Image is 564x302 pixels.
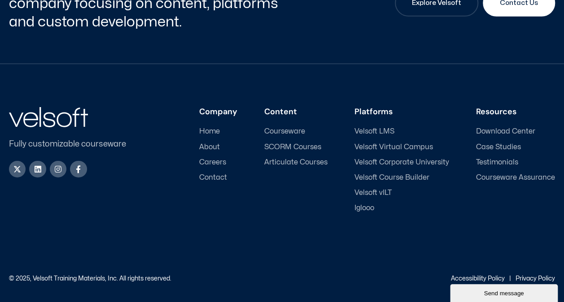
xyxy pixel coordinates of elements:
[476,127,555,136] a: Download Center
[264,107,328,117] h3: Content
[354,189,392,197] span: Velsoft vILT
[354,143,433,151] span: Velsoft Virtual Campus
[264,127,328,136] a: Courseware
[199,173,227,182] span: Contact
[354,127,394,136] span: Velsoft LMS
[354,204,449,212] a: Iglooo
[450,282,560,302] iframe: chat widget
[199,158,226,167] span: Careers
[476,158,518,167] span: Testimonials
[354,173,449,182] a: Velsoft Course Builder
[354,173,429,182] span: Velsoft Course Builder
[509,276,511,282] p: |
[199,173,237,182] a: Contact
[199,107,237,117] h3: Company
[516,276,555,281] a: Privacy Policy
[354,189,449,197] a: Velsoft vILT
[354,204,374,212] span: Iglooo
[354,107,449,117] h3: Platforms
[199,143,220,151] span: About
[199,127,237,136] a: Home
[354,127,449,136] a: Velsoft LMS
[476,127,535,136] span: Download Center
[199,158,237,167] a: Careers
[9,276,171,282] p: © 2025, Velsoft Training Materials, Inc. All rights reserved.
[9,138,141,150] p: Fully customizable courseware
[354,158,449,167] a: Velsoft Corporate University
[199,143,237,151] a: About
[264,143,328,151] a: SCORM Courses
[199,127,220,136] span: Home
[476,143,555,151] a: Case Studies
[476,158,555,167] a: Testimonials
[354,143,449,151] a: Velsoft Virtual Campus
[476,107,555,117] h3: Resources
[264,127,305,136] span: Courseware
[451,276,505,281] a: Accessibility Policy
[264,158,328,167] a: Articulate Courses
[264,143,321,151] span: SCORM Courses
[476,143,521,151] span: Case Studies
[476,173,555,182] a: Courseware Assurance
